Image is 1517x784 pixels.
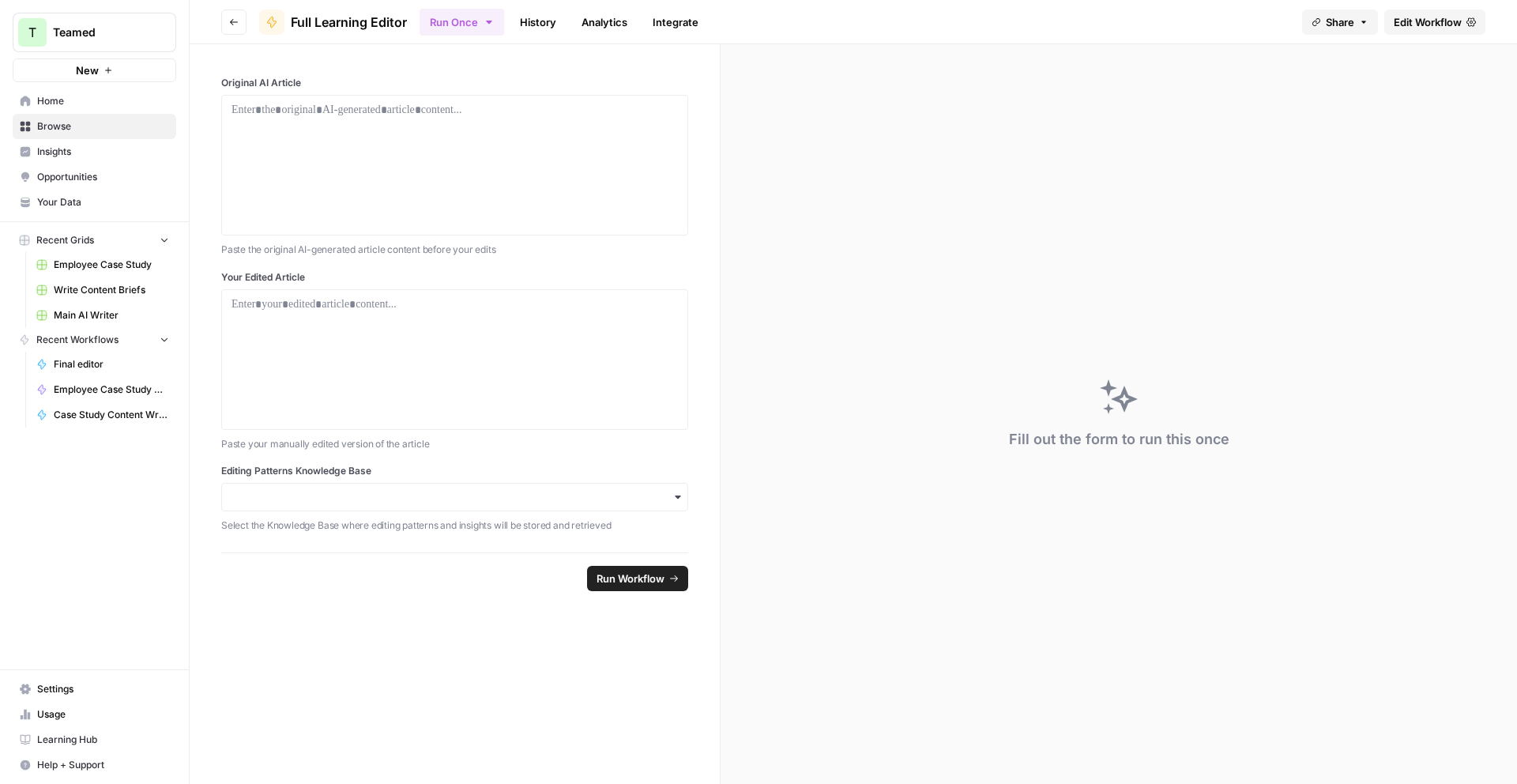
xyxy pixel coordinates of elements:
button: Workspace: Teamed [13,13,176,52]
span: Employee Case Study [54,258,169,272]
span: Full Learning Editor [291,13,407,32]
a: Settings [13,677,176,702]
span: Recent Grids [36,233,94,247]
span: Edit Workflow [1394,14,1462,30]
a: Main AI Writer [29,303,176,328]
span: Opportunities [37,170,169,184]
label: Original AI Article [221,76,688,90]
a: Full Learning Editor [259,9,407,35]
span: Employee Case Study Writer [54,383,169,397]
a: Employee Case Study Writer [29,377,176,402]
p: Select the Knowledge Base where editing patterns and insights will be stored and retrieved [221,518,688,533]
a: Learning Hub [13,727,176,752]
div: Fill out the form to run this once [1009,428,1229,450]
a: Home [13,89,176,114]
button: Help + Support [13,752,176,778]
a: Browse [13,114,176,139]
label: Your Edited Article [221,270,688,285]
a: Integrate [643,9,708,35]
span: Recent Workflows [36,333,119,347]
span: Your Data [37,195,169,209]
span: Write Content Briefs [54,283,169,297]
button: New [13,58,176,82]
a: Your Data [13,190,176,215]
label: Editing Patterns Knowledge Base [221,464,688,478]
span: Final editor [54,357,169,371]
p: Paste your manually edited version of the article [221,436,688,452]
a: Insights [13,139,176,164]
p: Paste the original AI-generated article content before your edits [221,242,688,258]
button: Recent Grids [13,228,176,252]
a: Final editor [29,352,176,377]
span: Help + Support [37,758,169,772]
span: Run Workflow [597,571,664,586]
span: Main AI Writer [54,308,169,322]
span: T [28,23,36,42]
a: Analytics [572,9,637,35]
button: Share [1302,9,1378,35]
a: Usage [13,702,176,727]
span: Browse [37,119,169,134]
button: Recent Workflows [13,328,176,352]
span: Teamed [53,24,149,40]
span: Learning Hub [37,733,169,747]
span: Home [37,94,169,108]
span: Case Study Content Writer [54,408,169,422]
a: Opportunities [13,164,176,190]
a: Case Study Content Writer [29,402,176,428]
a: Edit Workflow [1384,9,1485,35]
span: New [76,62,99,78]
button: Run Workflow [587,566,688,591]
a: History [510,9,566,35]
span: Insights [37,145,169,159]
a: Employee Case Study [29,252,176,277]
span: Share [1326,14,1354,30]
a: Write Content Briefs [29,277,176,303]
button: Run Once [420,9,504,36]
span: Usage [37,707,169,722]
span: Settings [37,682,169,696]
